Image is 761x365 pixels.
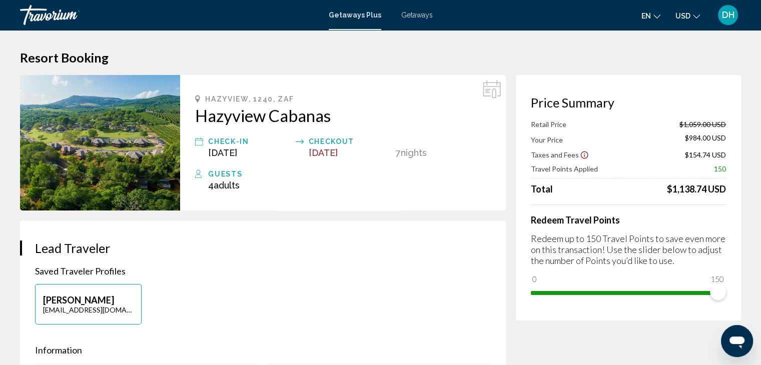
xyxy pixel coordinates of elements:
button: Change currency [675,8,700,23]
div: Guests [208,168,491,180]
p: Redeem up to 150 Travel Points to save even more on this transaction! Use the slider below to adj... [531,233,726,266]
button: Change language [641,8,660,23]
span: Nights [401,147,427,158]
a: Hazyview Cabanas [195,105,491,125]
button: User Menu [715,4,741,25]
iframe: Button to launch messaging window [721,325,753,357]
span: 150 [714,164,726,173]
span: 150 [709,273,725,285]
span: $984.00 USD [685,133,726,144]
h4: Redeem Travel Points [531,214,726,225]
span: Hazyview, 1240, ZAF [205,95,294,103]
span: 7 [396,147,401,158]
button: [PERSON_NAME][EMAIL_ADDRESS][DOMAIN_NAME] [35,284,142,324]
a: Getaways Plus [329,11,381,19]
span: $154.74 USD [685,150,726,159]
span: Taxes and Fees [531,150,579,159]
span: Adults [214,180,240,190]
button: Show Taxes and Fees disclaimer [580,150,589,159]
span: USD [675,12,690,20]
p: Saved Traveler Profiles [35,265,491,276]
span: Total [531,183,553,194]
p: Information [35,344,491,355]
span: Your Price [531,135,563,144]
div: Check-In [208,135,290,147]
span: 0 [531,273,538,285]
span: Travel Points Applied [531,164,598,173]
span: en [641,12,651,20]
span: [DATE] [208,147,237,158]
span: [DATE] [309,147,338,158]
span: Retail Price [531,120,566,128]
h3: Lead Traveler [35,240,491,255]
span: $1,059.00 USD [679,120,726,128]
div: $1,138.74 USD [667,183,726,194]
p: [PERSON_NAME] [43,294,134,305]
div: Checkout [309,135,391,147]
h3: Price Summary [531,95,726,110]
h1: Resort Booking [20,50,741,65]
button: Show Taxes and Fees breakdown [531,149,589,159]
span: DH [722,10,734,20]
p: [EMAIL_ADDRESS][DOMAIN_NAME] [43,305,134,314]
a: Travorium [20,5,319,25]
span: 4 [208,180,240,190]
a: Getaways [401,11,433,19]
